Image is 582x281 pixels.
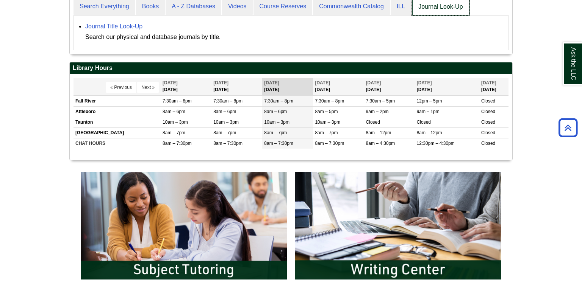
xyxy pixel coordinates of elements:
td: CHAT HOURS [74,138,161,149]
span: 7:30am – 8pm [163,98,192,104]
td: Taunton [74,117,161,127]
th: [DATE] [479,78,508,95]
td: [GEOGRAPHIC_DATA] [74,128,161,138]
td: Fall River [74,96,161,106]
span: 7:30am – 8pm [213,98,242,104]
span: 8am – 7pm [163,130,185,135]
span: 10am – 3pm [213,120,239,125]
a: Journal Title Look-Up [85,23,142,29]
span: 9am – 2pm [366,109,389,114]
span: 10am – 3pm [264,120,289,125]
span: 10am – 3pm [163,120,188,125]
span: [DATE] [264,80,279,85]
span: Closed [481,120,495,125]
span: 7:30am – 8pm [264,98,293,104]
span: Closed [481,130,495,135]
th: [DATE] [313,78,364,95]
span: 8am – 7:30pm [213,141,242,146]
th: [DATE] [415,78,479,95]
span: Closed [481,98,495,104]
span: [DATE] [315,80,330,85]
span: 8am – 7pm [315,130,338,135]
span: 8am – 6pm [264,109,287,114]
span: 10am – 3pm [315,120,340,125]
span: 7:30am – 5pm [366,98,395,104]
span: 8am – 7pm [264,130,287,135]
span: 8am – 7:30pm [315,141,344,146]
td: Attleboro [74,106,161,117]
th: [DATE] [211,78,262,95]
span: 8am – 5pm [315,109,338,114]
h2: Library Hours [70,62,512,74]
th: [DATE] [364,78,415,95]
span: [DATE] [481,80,496,85]
span: 8am – 6pm [213,109,236,114]
span: 12pm – 5pm [417,98,442,104]
span: Closed [481,109,495,114]
span: 8am – 7:30pm [163,141,192,146]
span: 7:30am – 8pm [315,98,344,104]
button: Next » [137,82,159,93]
span: 12:30pm – 4:30pm [417,141,455,146]
span: 8am – 4:30pm [366,141,395,146]
span: [DATE] [163,80,178,85]
div: Search our physical and database journals by title. [85,32,504,42]
span: 8am – 7pm [213,130,236,135]
span: [DATE] [366,80,381,85]
th: [DATE] [262,78,313,95]
span: 8am – 6pm [163,109,185,114]
span: Closed [481,141,495,146]
th: [DATE] [161,78,211,95]
span: Closed [417,120,431,125]
span: 8am – 12pm [366,130,391,135]
a: Back to Top [556,123,580,133]
span: 9am – 1pm [417,109,440,114]
span: [DATE] [213,80,228,85]
button: « Previous [106,82,136,93]
span: [DATE] [417,80,432,85]
span: 8am – 7:30pm [264,141,293,146]
span: 8am – 12pm [417,130,442,135]
span: Closed [366,120,380,125]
